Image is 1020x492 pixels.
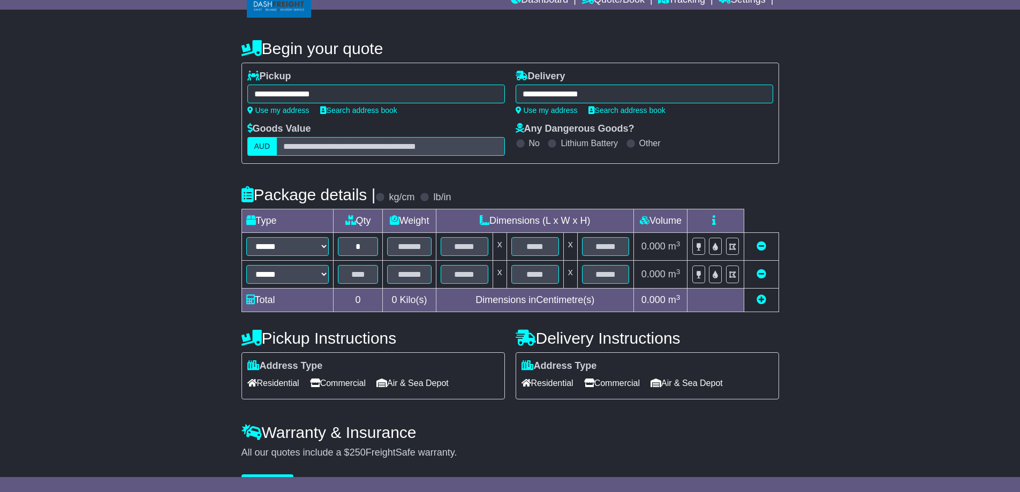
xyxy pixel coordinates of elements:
td: Qty [334,209,383,233]
a: Use my address [247,106,309,115]
span: Air & Sea Depot [376,375,449,391]
span: Residential [247,375,299,391]
span: Commercial [310,375,366,391]
label: Address Type [522,360,597,372]
label: Other [639,138,661,148]
span: 250 [350,447,366,458]
span: m [668,294,681,305]
label: Lithium Battery [561,138,618,148]
td: Volume [634,209,687,233]
td: x [493,261,507,289]
td: x [493,233,507,261]
span: Commercial [584,375,640,391]
div: All our quotes include a $ FreightSafe warranty. [241,447,779,459]
h4: Delivery Instructions [516,329,779,347]
span: Air & Sea Depot [651,375,723,391]
label: Goods Value [247,123,311,135]
td: Dimensions (L x W x H) [436,209,634,233]
a: Use my address [516,106,578,115]
span: 0 [392,294,397,305]
td: Weight [383,209,436,233]
label: lb/in [433,192,451,203]
sup: 3 [676,293,681,301]
h4: Package details | [241,186,376,203]
span: m [668,241,681,252]
span: 0.000 [641,269,666,279]
label: Address Type [247,360,323,372]
span: Residential [522,375,573,391]
h4: Pickup Instructions [241,329,505,347]
label: AUD [247,137,277,156]
td: Dimensions in Centimetre(s) [436,289,634,312]
a: Search address book [320,106,397,115]
a: Search address book [588,106,666,115]
h4: Begin your quote [241,40,779,57]
span: 0.000 [641,241,666,252]
td: 0 [334,289,383,312]
label: Delivery [516,71,565,82]
td: Kilo(s) [383,289,436,312]
label: Pickup [247,71,291,82]
label: Any Dangerous Goods? [516,123,634,135]
td: Total [241,289,334,312]
td: Type [241,209,334,233]
sup: 3 [676,240,681,248]
span: m [668,269,681,279]
span: 0.000 [641,294,666,305]
td: x [563,261,577,289]
sup: 3 [676,268,681,276]
label: kg/cm [389,192,414,203]
h4: Warranty & Insurance [241,423,779,441]
a: Add new item [757,294,766,305]
a: Remove this item [757,269,766,279]
a: Remove this item [757,241,766,252]
td: x [563,233,577,261]
label: No [529,138,540,148]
